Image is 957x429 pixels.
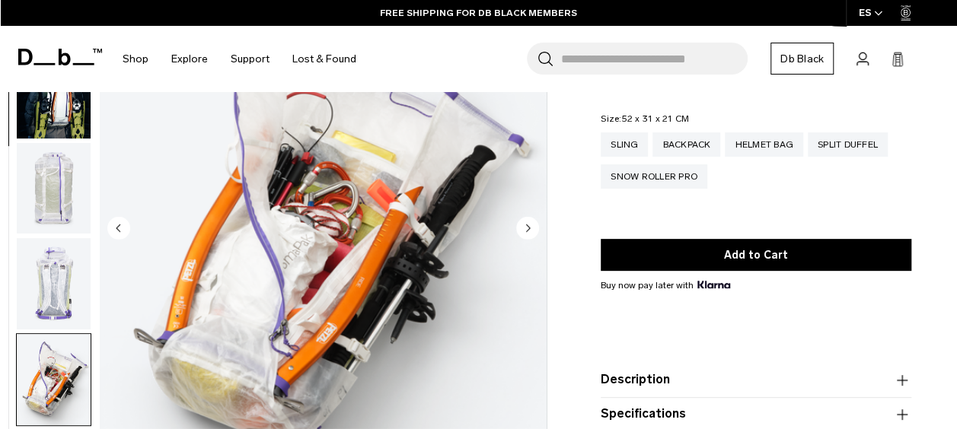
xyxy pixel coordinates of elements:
span: Buy now pay later with [601,278,730,292]
button: Description [601,371,911,389]
a: Shop [123,32,148,86]
button: Add to Cart [601,239,911,271]
legend: Size: [601,114,689,123]
a: Backpack [652,132,720,157]
img: Weigh_Lighter_Backpack_25L_Lifestyle_new.png [17,47,91,138]
a: Support [231,32,270,86]
span: 52 x 31 x 21 CM [621,113,689,124]
nav: Main Navigation [111,26,368,92]
a: Db Black [770,43,834,75]
img: Weigh_Lighter_Backpack_25L_4.png [17,334,91,425]
a: Explore [171,32,208,86]
a: Split Duffel [808,132,888,157]
img: Weigh_Lighter_Backpack_25L_2.png [17,143,91,234]
button: Previous slide [107,216,130,242]
a: Sling [601,132,648,157]
button: Weigh_Lighter_Backpack_25L_4.png [16,333,91,426]
a: FREE SHIPPING FOR DB BLACK MEMBERS [380,6,577,20]
a: Lost & Found [292,32,356,86]
a: Helmet Bag [725,132,803,157]
a: Snow Roller Pro [601,164,707,189]
button: Weigh_Lighter_Backpack_25L_3.png [16,237,91,330]
img: {"height" => 20, "alt" => "Klarna"} [697,281,730,288]
button: Weigh_Lighter_Backpack_25L_Lifestyle_new.png [16,46,91,139]
button: Specifications [601,405,911,424]
button: Weigh_Lighter_Backpack_25L_2.png [16,142,91,235]
button: Next slide [516,216,539,242]
img: Weigh_Lighter_Backpack_25L_3.png [17,238,91,329]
